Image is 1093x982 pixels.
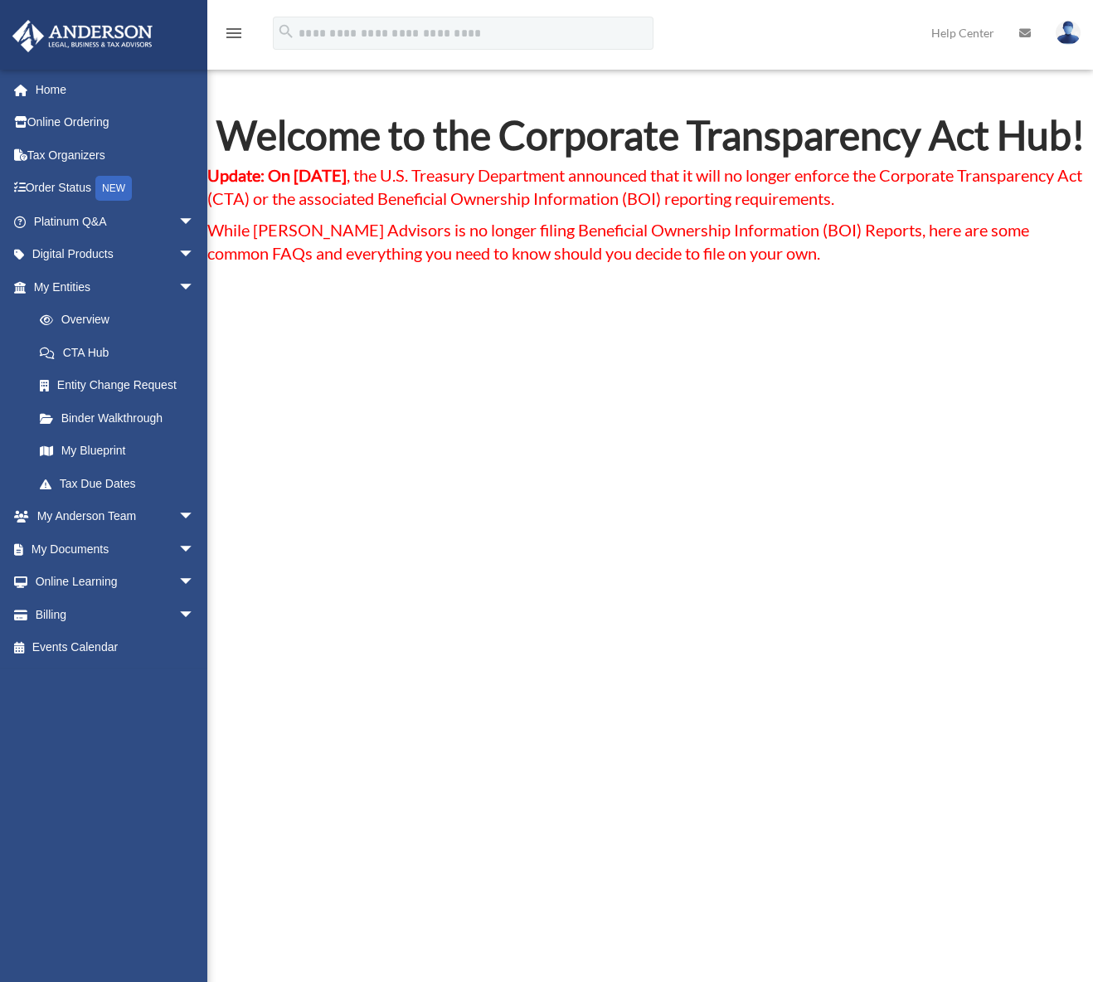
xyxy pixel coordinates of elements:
[23,304,220,337] a: Overview
[12,598,220,631] a: Billingarrow_drop_down
[224,29,244,43] a: menu
[12,532,220,566] a: My Documentsarrow_drop_down
[178,270,211,304] span: arrow_drop_down
[23,467,220,500] a: Tax Due Dates
[23,435,220,468] a: My Blueprint
[178,205,211,239] span: arrow_drop_down
[207,220,1029,263] span: While [PERSON_NAME] Advisors is no longer filing Beneficial Ownership Information (BOI) Reports, ...
[23,401,220,435] a: Binder Walkthrough
[207,115,1093,163] h2: Welcome to the Corporate Transparency Act Hub!
[12,270,220,304] a: My Entitiesarrow_drop_down
[12,106,220,139] a: Online Ordering
[178,566,211,600] span: arrow_drop_down
[277,22,295,41] i: search
[12,73,220,106] a: Home
[1056,21,1081,45] img: User Pic
[12,205,220,238] a: Platinum Q&Aarrow_drop_down
[12,172,220,206] a: Order StatusNEW
[12,139,220,172] a: Tax Organizers
[296,297,1004,696] iframe: Corporate Transparency Act Shocker: Treasury Announces Major Updates!
[178,238,211,272] span: arrow_drop_down
[224,23,244,43] i: menu
[207,165,347,185] strong: Update: On [DATE]
[12,238,220,271] a: Digital Productsarrow_drop_down
[178,532,211,566] span: arrow_drop_down
[207,165,1082,208] span: , the U.S. Treasury Department announced that it will no longer enforce the Corporate Transparenc...
[7,20,158,52] img: Anderson Advisors Platinum Portal
[12,566,220,599] a: Online Learningarrow_drop_down
[178,500,211,534] span: arrow_drop_down
[95,176,132,201] div: NEW
[178,598,211,632] span: arrow_drop_down
[12,631,220,664] a: Events Calendar
[23,369,220,402] a: Entity Change Request
[23,336,211,369] a: CTA Hub
[12,500,220,533] a: My Anderson Teamarrow_drop_down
